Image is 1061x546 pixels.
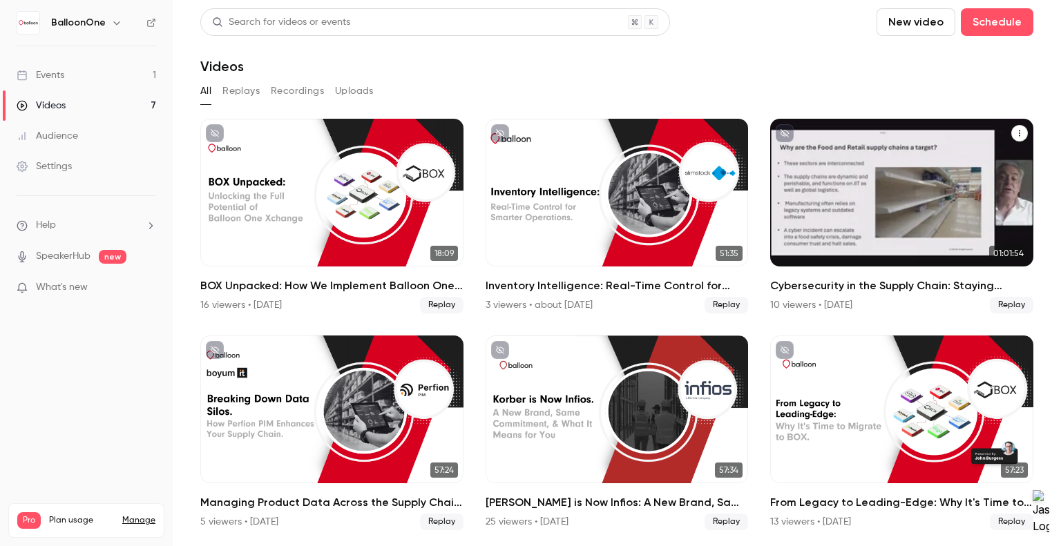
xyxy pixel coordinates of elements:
iframe: Noticeable Trigger [140,282,156,294]
span: Replay [420,514,463,530]
a: 01:01:54Cybersecurity in the Supply Chain: Staying Secure in an Uncertain World - In partnership ... [770,119,1033,313]
h2: From Legacy to Leading-Edge: Why It's Time to Migrate to BOX [770,494,1033,511]
span: 51:35 [716,246,743,261]
div: 5 viewers • [DATE] [200,515,278,529]
button: unpublished [491,124,509,142]
h2: [PERSON_NAME] is Now Infios: A New Brand, Same Commitment, and What It Means for You. [486,494,749,511]
button: Replays [222,80,260,102]
a: 57:24Managing Product Data Across the Supply Chain Is Complex. Let’s Simplify It.5 viewers • [DAT... [200,335,463,530]
span: 57:24 [430,462,458,478]
div: Videos [17,99,66,113]
span: new [99,250,126,264]
li: Inventory Intelligence: Real-Time Control for Smarter Operations with Slimstock [486,119,749,313]
a: Manage [122,515,155,526]
span: Pro [17,512,41,529]
a: 57:34[PERSON_NAME] is Now Infios: A New Brand, Same Commitment, and What It Means for You.25 view... [486,335,749,530]
span: 01:01:54 [989,246,1028,261]
li: BOX Unpacked: How We Implement Balloon One Xchange (BOX)—Our Proven Project Methodology [200,119,463,313]
li: Korber is Now Infios: A New Brand, Same Commitment, and What It Means for You. [486,335,749,530]
button: unpublished [206,341,224,359]
button: unpublished [776,124,794,142]
li: From Legacy to Leading-Edge: Why It's Time to Migrate to BOX [770,335,1033,530]
button: Recordings [271,80,324,102]
li: Managing Product Data Across the Supply Chain Is Complex. Let’s Simplify It. [200,335,463,530]
div: 10 viewers • [DATE] [770,298,852,312]
section: Videos [200,8,1033,538]
span: Replay [990,297,1033,313]
div: 13 viewers • [DATE] [770,515,851,529]
span: What's new [36,280,88,295]
span: 57:23 [1001,462,1028,478]
span: Replay [705,297,748,313]
h2: Inventory Intelligence: Real-Time Control for Smarter Operations with Slimstock [486,277,749,294]
h2: BOX Unpacked: How We Implement Balloon One Xchange (BOX)—Our Proven Project Methodology [200,277,463,294]
a: 57:23From Legacy to Leading-Edge: Why It's Time to Migrate to BOX13 viewers • [DATE]Replay [770,335,1033,530]
a: 18:09BOX Unpacked: How We Implement Balloon One Xchange (BOX)—Our Proven Project Methodology16 vi... [200,119,463,313]
div: Audience [17,129,78,143]
button: unpublished [776,341,794,359]
div: 16 viewers • [DATE] [200,298,282,312]
li: Cybersecurity in the Supply Chain: Staying Secure in an Uncertain World - In partnership with BSI [770,119,1033,313]
span: 57:34 [715,462,743,478]
span: Replay [420,297,463,313]
div: Settings [17,159,72,173]
a: 51:35Inventory Intelligence: Real-Time Control for Smarter Operations with Slimstock3 viewers • a... [486,119,749,313]
a: SpeakerHub [36,249,90,264]
button: unpublished [491,341,509,359]
span: Replay [990,514,1033,530]
button: New video [877,8,955,36]
img: BalloonOne [17,12,39,34]
div: 3 viewers • about [DATE] [486,298,593,312]
button: Uploads [335,80,374,102]
span: Replay [705,514,748,530]
span: Help [36,218,56,233]
li: help-dropdown-opener [17,218,156,233]
h6: BalloonOne [51,16,106,30]
h2: Managing Product Data Across the Supply Chain Is Complex. Let’s Simplify It. [200,494,463,511]
h2: Cybersecurity in the Supply Chain: Staying Secure in an Uncertain World - In partnership with BSI [770,277,1033,294]
h1: Videos [200,58,244,75]
button: Schedule [961,8,1033,36]
span: Plan usage [49,515,114,526]
button: All [200,80,211,102]
div: Search for videos or events [212,15,350,30]
button: unpublished [206,124,224,142]
span: 18:09 [430,246,458,261]
div: 25 viewers • [DATE] [486,515,568,529]
div: Events [17,68,64,82]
